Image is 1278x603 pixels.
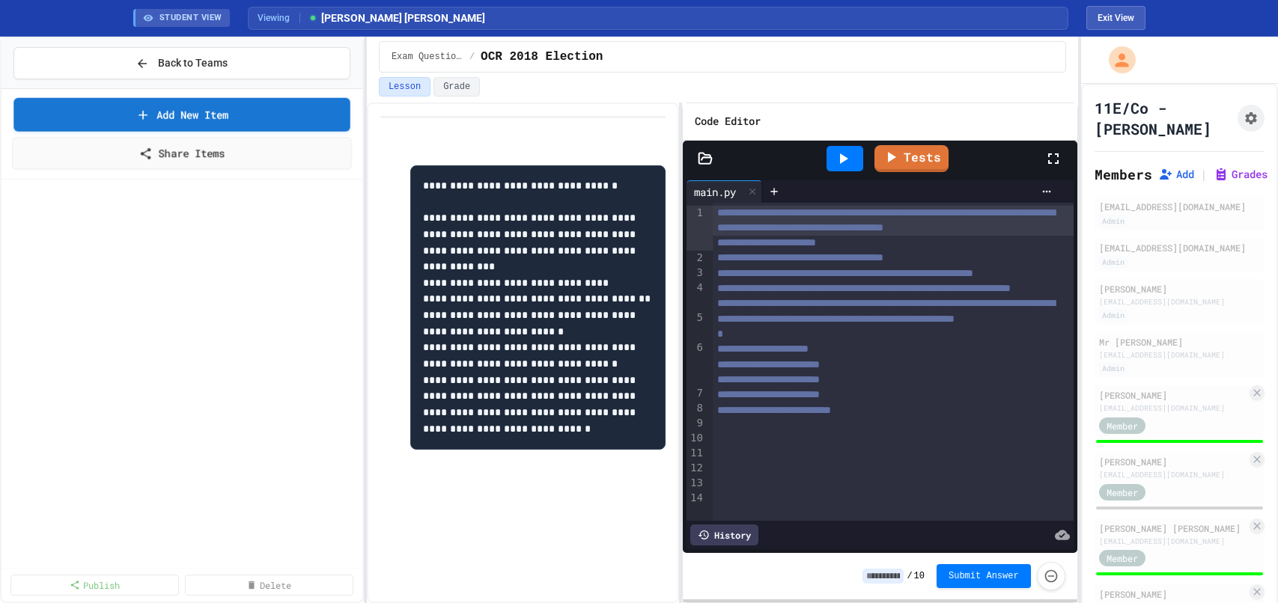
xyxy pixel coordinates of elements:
div: [EMAIL_ADDRESS][DOMAIN_NAME] [1099,349,1260,361]
button: Lesson [379,77,430,97]
iframe: chat widget [1215,543,1263,588]
div: 6 [687,340,705,385]
div: Mr [PERSON_NAME] [1099,335,1260,349]
a: Publish [10,575,179,596]
div: [PERSON_NAME] [PERSON_NAME] [1099,521,1247,535]
div: [EMAIL_ADDRESS][DOMAIN_NAME] [1099,200,1260,213]
span: Exam Questions [392,51,463,63]
div: 1 [687,206,705,251]
div: [PERSON_NAME] [1099,282,1260,296]
span: Viewing [258,11,300,25]
div: 10 [687,431,705,446]
div: 8 [687,401,705,416]
span: / [907,570,912,582]
div: [PERSON_NAME] [1099,388,1247,402]
div: 5 [687,310,705,340]
div: Admin [1099,215,1128,227]
span: Back to Teams [158,55,228,71]
div: [EMAIL_ADDRESS][DOMAIN_NAME] [1099,241,1260,254]
div: main.py [687,180,762,203]
div: 14 [687,491,705,506]
a: Add New Item [13,98,350,132]
button: Force resubmission of student's answer (Admin only) [1037,562,1065,590]
a: Delete [185,575,353,596]
div: [PERSON_NAME] [1099,587,1247,601]
button: Exit student view [1086,6,1145,30]
h1: 11E/Co - [PERSON_NAME] [1095,97,1232,139]
span: Member [1107,486,1138,499]
div: My Account [1093,43,1139,77]
a: Share Items [12,137,352,170]
iframe: chat widget [1154,478,1263,542]
span: STUDENT VIEW [159,12,222,25]
div: 7 [687,386,705,401]
div: [EMAIL_ADDRESS][DOMAIN_NAME] [1099,402,1247,414]
button: Assignment Settings [1238,105,1265,132]
div: Admin [1099,309,1128,322]
div: 2 [687,251,705,266]
div: 11 [687,446,705,461]
button: Grades [1214,167,1268,182]
div: 3 [687,266,705,281]
button: Submit Answer [937,564,1031,588]
span: OCR 2018 Election [481,48,603,66]
button: Back to Teams [13,47,350,79]
div: 13 [687,476,705,491]
div: main.py [687,184,743,200]
div: [EMAIL_ADDRESS][DOMAIN_NAME] [1099,536,1247,547]
button: Grade [433,77,480,97]
span: Member [1107,551,1138,565]
span: Member [1107,419,1138,432]
div: 4 [687,281,705,310]
span: | [1200,165,1208,183]
span: / [469,51,475,63]
h2: Members [1095,164,1152,185]
div: 12 [687,461,705,476]
a: Tests [874,145,949,172]
span: 10 [914,570,925,582]
div: Admin [1099,256,1128,269]
div: [PERSON_NAME] [1099,455,1247,468]
button: Add [1158,167,1194,182]
div: Admin [1099,362,1128,375]
div: History [690,524,758,545]
span: [PERSON_NAME] [PERSON_NAME] [308,10,485,26]
div: [EMAIL_ADDRESS][DOMAIN_NAME] [1099,469,1247,480]
div: 9 [687,416,705,431]
span: Submit Answer [949,570,1019,582]
div: [EMAIL_ADDRESS][DOMAIN_NAME] [1099,296,1260,307]
h6: Code Editor [695,112,761,131]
